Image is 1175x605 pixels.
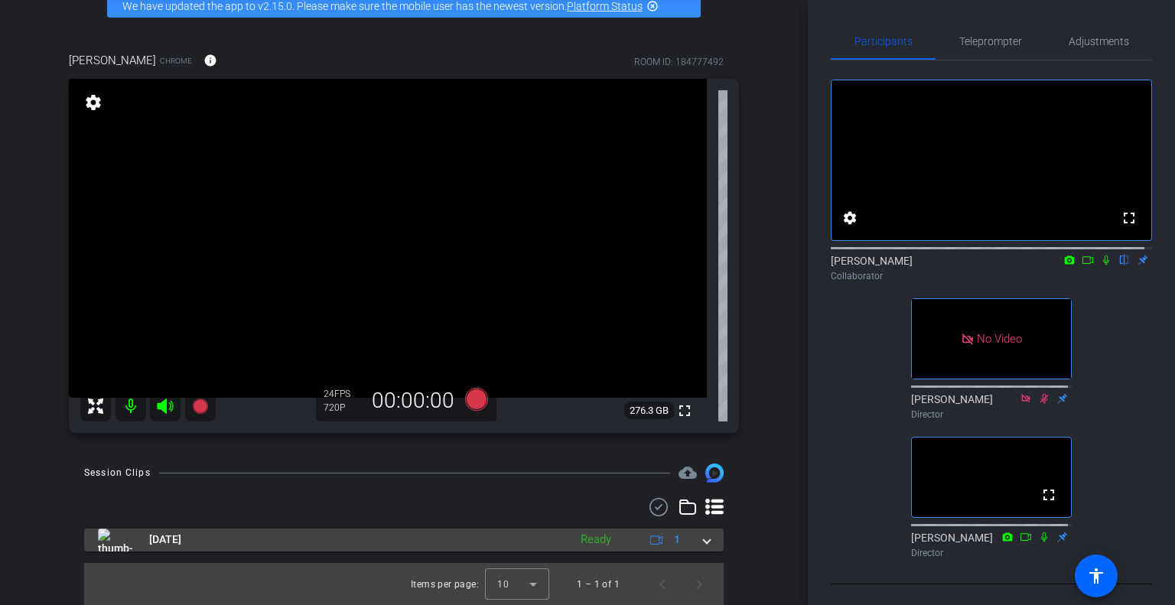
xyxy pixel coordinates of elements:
[160,55,192,67] span: Chrome
[644,566,681,603] button: Previous page
[149,532,181,548] span: [DATE]
[679,464,697,482] mat-icon: cloud_upload
[84,529,724,551] mat-expansion-panel-header: thumb-nail[DATE]Ready1
[911,392,1072,421] div: [PERSON_NAME]
[1087,567,1105,585] mat-icon: accessibility
[624,402,674,420] span: 276.3 GB
[705,464,724,482] img: Session clips
[324,402,362,414] div: 720P
[959,36,1022,47] span: Teleprompter
[911,546,1072,560] div: Director
[1120,209,1138,227] mat-icon: fullscreen
[411,577,479,592] div: Items per page:
[831,269,1152,283] div: Collaborator
[1115,252,1134,266] mat-icon: flip
[98,529,132,551] img: thumb-nail
[69,52,156,69] span: [PERSON_NAME]
[334,389,350,399] span: FPS
[634,55,724,69] div: ROOM ID: 184777492
[841,209,859,227] mat-icon: settings
[203,54,217,67] mat-icon: info
[977,332,1022,346] span: No Video
[911,530,1072,560] div: [PERSON_NAME]
[675,402,694,420] mat-icon: fullscreen
[911,408,1072,421] div: Director
[324,388,362,400] div: 24
[83,93,104,112] mat-icon: settings
[679,464,697,482] span: Destinations for your clips
[577,577,620,592] div: 1 – 1 of 1
[362,388,464,414] div: 00:00:00
[831,253,1152,283] div: [PERSON_NAME]
[1069,36,1129,47] span: Adjustments
[1040,486,1058,504] mat-icon: fullscreen
[84,465,151,480] div: Session Clips
[681,566,718,603] button: Next page
[674,532,680,548] span: 1
[854,36,913,47] span: Participants
[573,531,619,548] div: Ready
